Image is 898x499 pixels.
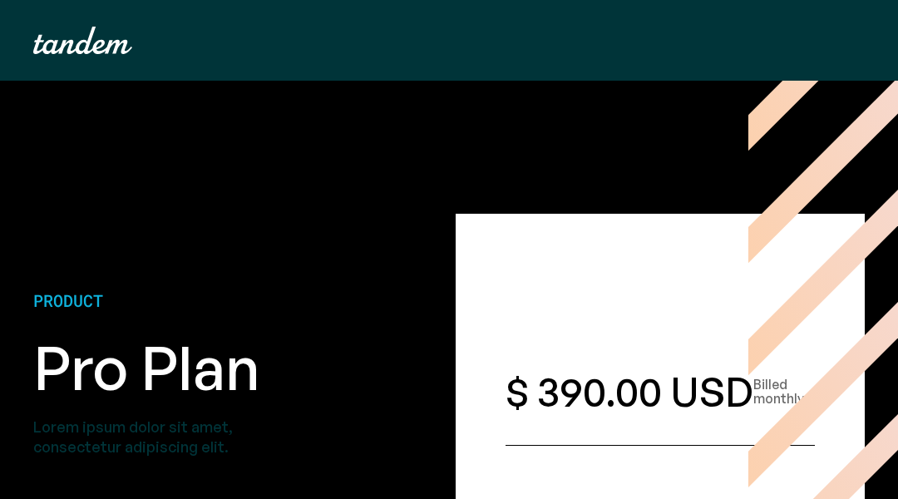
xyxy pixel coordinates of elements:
div: Purchase [506,264,578,289]
div: Lorem ipsum dolor sit amet, consectetur adipiscing elit. [33,417,316,457]
a: home [33,27,132,54]
h1: Pro plan [33,337,316,397]
div: now [647,264,679,289]
p: Product [33,290,316,310]
div: Pro plan [581,264,644,289]
h3: $ 390.00 USD [506,372,753,412]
